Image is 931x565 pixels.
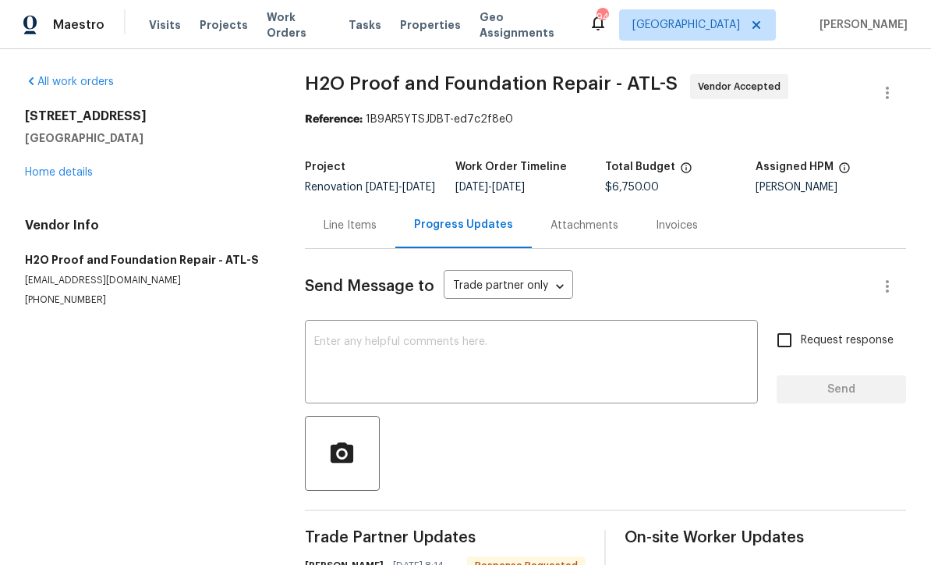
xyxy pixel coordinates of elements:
[25,130,267,146] h5: [GEOGRAPHIC_DATA]
[25,167,93,178] a: Home details
[25,274,267,287] p: [EMAIL_ADDRESS][DOMAIN_NAME]
[366,182,398,193] span: [DATE]
[324,218,377,233] div: Line Items
[414,217,513,233] div: Progress Updates
[25,218,267,233] h4: Vendor Info
[305,114,363,125] b: Reference:
[480,9,570,41] span: Geo Assignments
[801,332,894,349] span: Request response
[444,274,573,300] div: Trade partner only
[349,20,381,30] span: Tasks
[305,530,586,545] span: Trade Partner Updates
[455,182,525,193] span: -
[455,182,488,193] span: [DATE]
[605,182,659,193] span: $6,750.00
[455,162,567,172] h5: Work Order Timeline
[25,252,267,268] h5: H2O Proof and Foundation Repair - ATL-S
[366,182,435,193] span: -
[305,279,434,294] span: Send Message to
[632,17,740,33] span: [GEOGRAPHIC_DATA]
[838,162,851,182] span: The hpm assigned to this work order.
[596,9,607,25] div: 94
[305,182,435,193] span: Renovation
[605,162,675,172] h5: Total Budget
[756,182,906,193] div: [PERSON_NAME]
[813,17,908,33] span: [PERSON_NAME]
[25,108,267,124] h2: [STREET_ADDRESS]
[267,9,330,41] span: Work Orders
[402,182,435,193] span: [DATE]
[756,162,834,172] h5: Assigned HPM
[305,162,345,172] h5: Project
[550,218,618,233] div: Attachments
[305,74,678,93] span: H2O Proof and Foundation Repair - ATL-S
[200,17,248,33] span: Projects
[656,218,698,233] div: Invoices
[400,17,461,33] span: Properties
[25,293,267,307] p: [PHONE_NUMBER]
[149,17,181,33] span: Visits
[305,112,906,127] div: 1B9AR5YTSJDBT-ed7c2f8e0
[53,17,104,33] span: Maestro
[680,162,692,182] span: The total cost of line items that have been proposed by Opendoor. This sum includes line items th...
[25,76,114,87] a: All work orders
[698,79,787,94] span: Vendor Accepted
[492,182,525,193] span: [DATE]
[625,530,906,545] span: On-site Worker Updates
